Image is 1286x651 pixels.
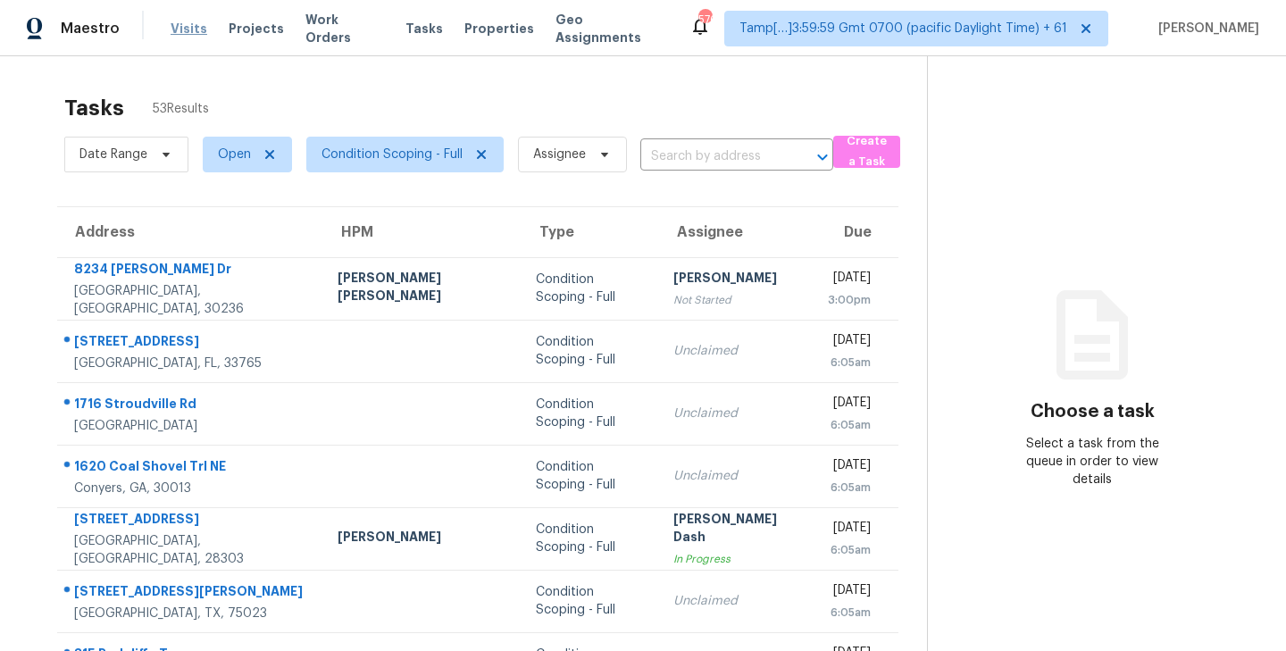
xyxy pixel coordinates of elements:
div: Condition Scoping - Full [536,458,646,494]
div: Unclaimed [673,467,798,485]
div: [GEOGRAPHIC_DATA], TX, 75023 [74,605,309,622]
div: In Progress [673,550,798,568]
span: Properties [464,20,534,38]
div: Unclaimed [673,342,798,360]
div: 576 [698,11,711,29]
th: Due [814,207,898,257]
div: [STREET_ADDRESS] [74,510,309,532]
div: [PERSON_NAME] Dash [673,510,798,550]
div: Unclaimed [673,405,798,422]
input: Search by address [640,143,783,171]
div: 1620 Coal Shovel Trl NE [74,457,309,480]
div: [STREET_ADDRESS][PERSON_NAME] [74,582,309,605]
span: Assignee [533,146,586,163]
th: Assignee [659,207,813,257]
div: [DATE] [828,519,871,541]
span: Geo Assignments [555,11,668,46]
h2: Tasks [64,99,124,117]
span: Maestro [61,20,120,38]
div: [GEOGRAPHIC_DATA], [GEOGRAPHIC_DATA], 28303 [74,532,309,568]
h3: Choose a task [1031,403,1155,421]
div: [DATE] [828,394,871,416]
div: Condition Scoping - Full [536,396,646,431]
div: Select a task from the queue in order to view details [1010,435,1175,488]
div: [GEOGRAPHIC_DATA], FL, 33765 [74,355,309,372]
div: 8234 [PERSON_NAME] Dr [74,260,309,282]
div: 6:05am [828,479,871,497]
span: Date Range [79,146,147,163]
div: [PERSON_NAME] [338,528,507,550]
div: Condition Scoping - Full [536,271,646,306]
span: Condition Scoping - Full [321,146,463,163]
div: 6:05am [828,416,871,434]
span: Visits [171,20,207,38]
div: 6:05am [828,541,871,559]
span: Projects [229,20,284,38]
div: [PERSON_NAME] [PERSON_NAME] [338,269,507,309]
div: 3:00pm [828,291,871,309]
div: [PERSON_NAME] [673,269,798,291]
div: 6:05am [828,604,871,622]
span: Create a Task [842,131,891,172]
div: Condition Scoping - Full [536,583,646,619]
span: [PERSON_NAME] [1151,20,1259,38]
th: Type [522,207,660,257]
span: Tamp[…]3:59:59 Gmt 0700 (pacific Daylight Time) + 61 [739,20,1067,38]
span: Tasks [405,22,443,35]
button: Create a Task [833,136,900,168]
div: [DATE] [828,456,871,479]
th: HPM [323,207,522,257]
div: Not Started [673,291,798,309]
div: [DATE] [828,269,871,291]
div: [STREET_ADDRESS] [74,332,309,355]
div: 1716 Stroudville Rd [74,395,309,417]
div: 6:05am [828,354,871,371]
div: Conyers, GA, 30013 [74,480,309,497]
div: [DATE] [828,581,871,604]
div: Condition Scoping - Full [536,521,646,556]
span: Open [218,146,251,163]
span: 53 Results [153,100,209,118]
div: [GEOGRAPHIC_DATA] [74,417,309,435]
div: Unclaimed [673,592,798,610]
div: [DATE] [828,331,871,354]
span: Work Orders [305,11,384,46]
button: Open [810,145,835,170]
div: [GEOGRAPHIC_DATA], [GEOGRAPHIC_DATA], 30236 [74,282,309,318]
th: Address [57,207,323,257]
div: Condition Scoping - Full [536,333,646,369]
